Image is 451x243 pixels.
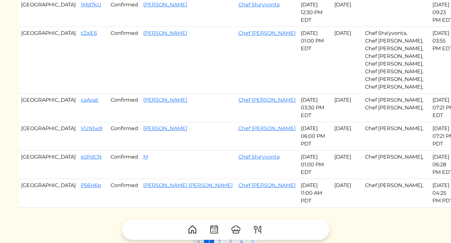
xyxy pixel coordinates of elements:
td: Confirmed [108,179,141,208]
td: Chef [PERSON_NAME], [362,122,430,151]
td: Confirmed [108,122,141,151]
td: Chef [PERSON_NAME], [362,179,430,208]
td: [GEOGRAPHIC_DATA] [19,122,78,151]
a: Chef [PERSON_NAME] [238,30,296,36]
td: [DATE] 11:00 AM PDT [298,179,332,208]
td: Confirmed [108,27,141,94]
a: 1Md7kU [81,2,101,8]
td: [DATE] [332,179,362,208]
td: [GEOGRAPHIC_DATA] [19,27,78,94]
a: tZajE6 [81,30,97,36]
td: Chef [PERSON_NAME], Chef [PERSON_NAME], [362,94,430,122]
td: Chef [PERSON_NAME], [362,151,430,179]
td: [DATE] 03:30 PM EDT [298,94,332,122]
td: [DATE] 01:00 PM EDT [298,27,332,94]
a: Chef Sha'yvonta [238,2,280,8]
a: Chef [PERSON_NAME] [238,125,296,131]
td: [DATE] [332,151,362,179]
a: [PERSON_NAME] [143,125,187,131]
td: [DATE] [332,94,362,122]
td: Confirmed [108,151,141,179]
img: House-9bf13187bcbb5817f509fe5e7408150f90897510c4275e13d0d5fca38e0b5951.svg [187,224,198,235]
a: [PERSON_NAME] [143,2,187,8]
td: [DATE] [332,27,362,94]
img: ChefHat-a374fb509e4f37eb0702ca99f5f64f3b6956810f32a249b33092029f8484b388.svg [231,224,241,235]
td: [DATE] 01:00 PM EDT [298,151,332,179]
a: [PERSON_NAME] [143,30,187,36]
td: [GEOGRAPHIC_DATA] [19,179,78,208]
td: Confirmed [108,94,141,122]
a: VUN1w9 [81,125,102,131]
td: [DATE] [332,122,362,151]
td: [GEOGRAPHIC_DATA] [19,94,78,122]
a: e2PdCN [81,154,102,160]
img: CalendarDots-5bcf9d9080389f2a281d69619e1c85352834be518fbc73d9501aef674afc0d57.svg [209,224,219,235]
a: [PERSON_NAME] [143,97,187,103]
a: Chef [PERSON_NAME] [238,97,296,103]
a: Chef Sha'yvonta [238,154,280,160]
a: P56H6p [81,182,101,188]
a: caAoat [81,97,98,103]
a: M [143,154,148,160]
td: [DATE] 06:00 PM PDT [298,122,332,151]
td: Chef Sha'yvonta, Chef [PERSON_NAME], Chef [PERSON_NAME], Chef [PERSON_NAME], Chef [PERSON_NAME], ... [362,27,430,94]
a: [PERSON_NAME] [PERSON_NAME] [143,182,233,188]
td: [GEOGRAPHIC_DATA] [19,151,78,179]
img: ForkKnife-55491504ffdb50bab0c1e09e7649658475375261d09fd45db06cec23bce548bf.svg [253,224,263,235]
a: Chef [PERSON_NAME] [238,182,296,188]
